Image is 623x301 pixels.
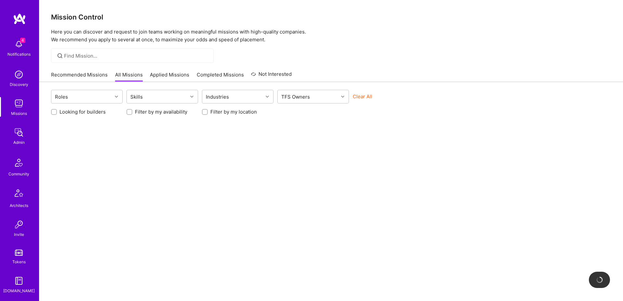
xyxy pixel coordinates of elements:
[7,51,31,58] div: Notifications
[204,92,231,102] div: Industries
[51,13,611,21] h3: Mission Control
[13,13,26,25] img: logo
[12,68,25,81] img: discovery
[11,186,27,202] img: Architects
[15,250,23,256] img: tokens
[60,108,106,115] label: Looking for builders
[11,155,27,171] img: Community
[14,231,24,238] div: Invite
[135,108,187,115] label: Filter by my availability
[197,71,244,82] a: Completed Missions
[341,95,344,98] i: icon Chevron
[8,171,29,177] div: Community
[64,52,209,59] input: Find Mission...
[13,139,25,146] div: Admin
[53,92,70,102] div: Roles
[129,92,144,102] div: Skills
[210,108,257,115] label: Filter by my location
[11,110,27,117] div: Missions
[51,28,611,44] p: Here you can discover and request to join teams working on meaningful missions with high-quality ...
[51,71,108,82] a: Recommended Missions
[3,287,35,294] div: [DOMAIN_NAME]
[251,70,292,82] a: Not Interested
[56,52,64,60] i: icon SearchGrey
[280,92,311,102] div: TFS Owners
[596,276,603,284] img: loading
[10,202,28,209] div: Architects
[12,38,25,51] img: bell
[12,274,25,287] img: guide book
[10,81,28,88] div: Discovery
[20,38,25,43] span: 4
[12,126,25,139] img: admin teamwork
[115,95,118,98] i: icon Chevron
[115,71,143,82] a: All Missions
[12,97,25,110] img: teamwork
[150,71,189,82] a: Applied Missions
[12,218,25,231] img: Invite
[12,258,26,265] div: Tokens
[190,95,193,98] i: icon Chevron
[353,93,372,100] button: Clear All
[266,95,269,98] i: icon Chevron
